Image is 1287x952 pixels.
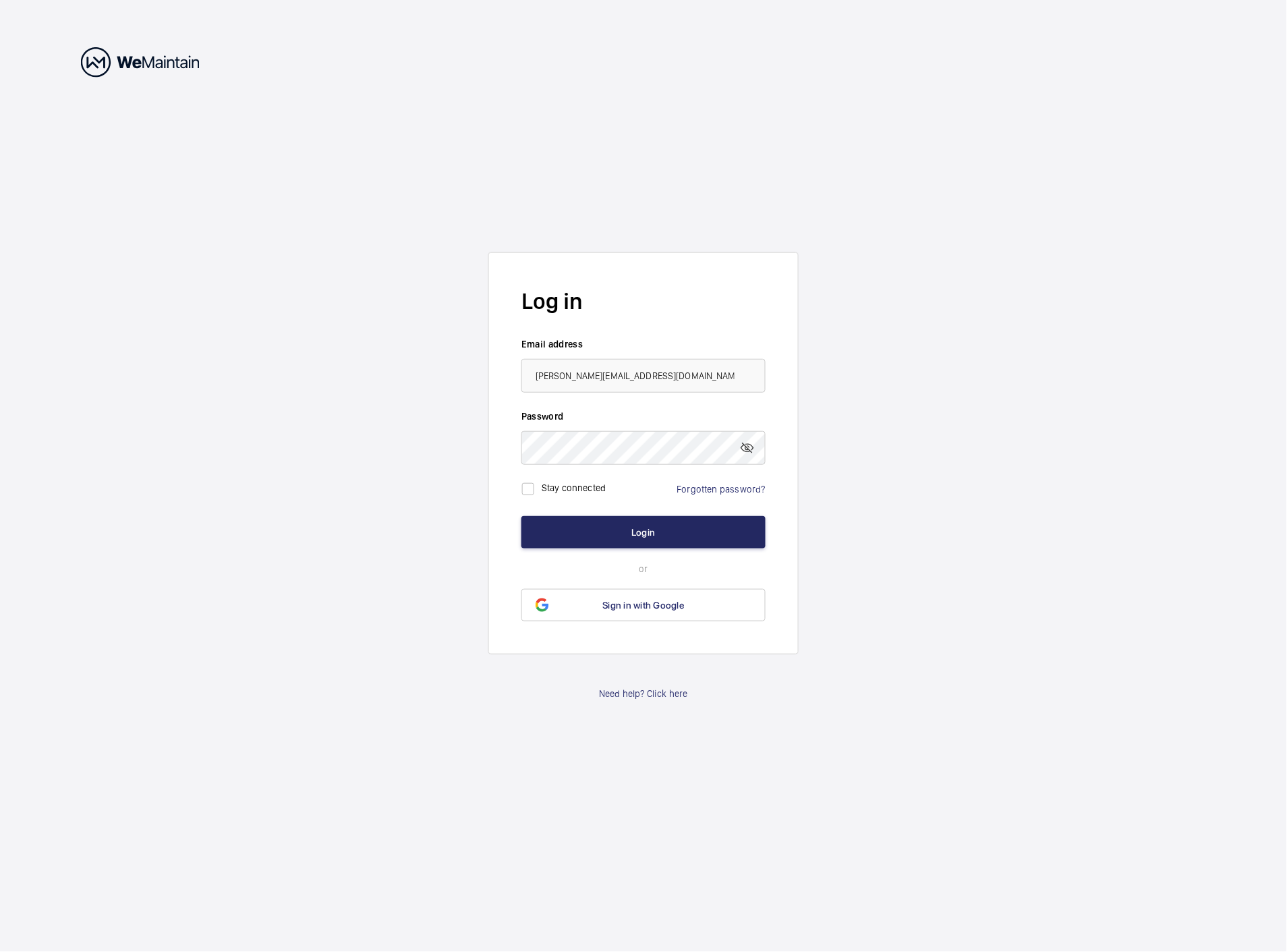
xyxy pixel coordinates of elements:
[521,410,766,423] label: Password
[599,687,688,700] a: Need help? Click here
[603,600,685,611] span: Sign in with Google
[677,484,766,495] a: Forgotten password?
[542,482,606,493] label: Stay connected
[521,285,766,317] h2: Log in
[521,337,766,351] label: Email address
[521,562,766,576] p: or
[521,359,766,393] input: Your email address
[521,516,766,549] button: Login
